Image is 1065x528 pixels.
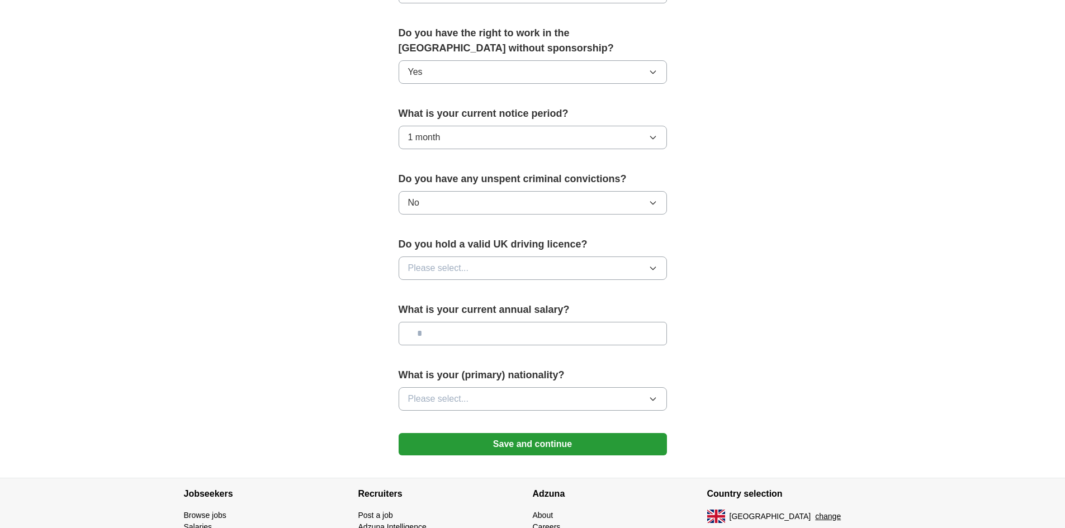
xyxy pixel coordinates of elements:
span: [GEOGRAPHIC_DATA] [730,511,811,522]
span: Yes [408,65,423,79]
button: Save and continue [399,433,667,455]
button: Yes [399,60,667,84]
label: Do you hold a valid UK driving licence? [399,237,667,252]
label: What is your current notice period? [399,106,667,121]
h4: Country selection [707,478,882,510]
span: 1 month [408,131,441,144]
span: Please select... [408,392,469,406]
button: 1 month [399,126,667,149]
span: Please select... [408,261,469,275]
img: UK flag [707,510,725,523]
button: change [815,511,841,522]
button: Please select... [399,256,667,280]
a: Browse jobs [184,511,226,520]
a: About [533,511,553,520]
button: Please select... [399,387,667,411]
a: Post a job [358,511,393,520]
label: What is your (primary) nationality? [399,368,667,383]
label: What is your current annual salary? [399,302,667,317]
span: No [408,196,419,210]
button: No [399,191,667,215]
label: Do you have the right to work in the [GEOGRAPHIC_DATA] without sponsorship? [399,26,667,56]
label: Do you have any unspent criminal convictions? [399,172,667,187]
